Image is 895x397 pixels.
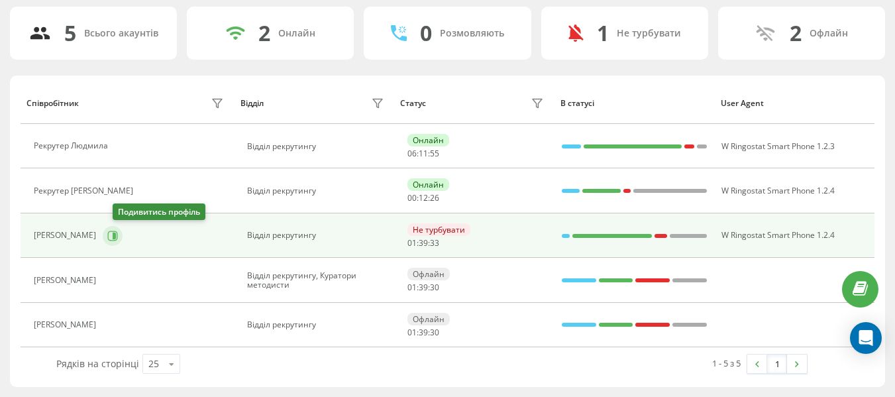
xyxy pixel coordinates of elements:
[240,99,264,108] div: Відділ
[407,178,449,191] div: Онлайн
[617,28,681,39] div: Не турбувати
[810,28,848,39] div: Офлайн
[247,320,387,329] div: Відділ рекрутингу
[407,282,417,293] span: 01
[258,21,270,46] div: 2
[407,223,470,236] div: Не турбувати
[430,237,439,249] span: 33
[790,21,802,46] div: 2
[597,21,609,46] div: 1
[407,239,439,248] div: : :
[148,357,159,370] div: 25
[34,186,136,196] div: Рекрутер [PERSON_NAME]
[712,357,741,370] div: 1 - 5 з 5
[430,148,439,159] span: 55
[84,28,158,39] div: Всього акаунтів
[407,283,439,292] div: : :
[247,186,387,196] div: Відділ рекрутингу
[34,320,99,329] div: [PERSON_NAME]
[34,141,111,150] div: Рекрутер Людмила
[407,194,439,203] div: : :
[419,148,428,159] span: 11
[430,327,439,338] span: 30
[407,328,439,337] div: : :
[407,268,450,280] div: Офлайн
[721,185,835,196] span: W Ringostat Smart Phone 1.2.4
[407,327,417,338] span: 01
[113,203,205,220] div: Подивитись профіль
[420,21,432,46] div: 0
[247,142,387,151] div: Відділ рекрутингу
[419,237,428,249] span: 39
[56,357,139,370] span: Рядків на сторінці
[34,276,99,285] div: [PERSON_NAME]
[419,327,428,338] span: 39
[430,282,439,293] span: 30
[407,192,417,203] span: 00
[407,134,449,146] div: Онлайн
[721,229,835,241] span: W Ringostat Smart Phone 1.2.4
[430,192,439,203] span: 26
[419,282,428,293] span: 39
[560,99,708,108] div: В статусі
[26,99,79,108] div: Співробітник
[407,313,450,325] div: Офлайн
[440,28,504,39] div: Розмовляють
[767,355,787,373] a: 1
[247,271,387,290] div: Відділ рекрутингу, Куратори методисти
[407,148,417,159] span: 06
[721,141,835,152] span: W Ringostat Smart Phone 1.2.3
[721,99,869,108] div: User Agent
[64,21,76,46] div: 5
[407,149,439,158] div: : :
[247,231,387,240] div: Відділ рекрутингу
[278,28,315,39] div: Онлайн
[34,231,99,240] div: [PERSON_NAME]
[400,99,426,108] div: Статус
[407,237,417,249] span: 01
[850,322,882,354] div: Open Intercom Messenger
[419,192,428,203] span: 12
